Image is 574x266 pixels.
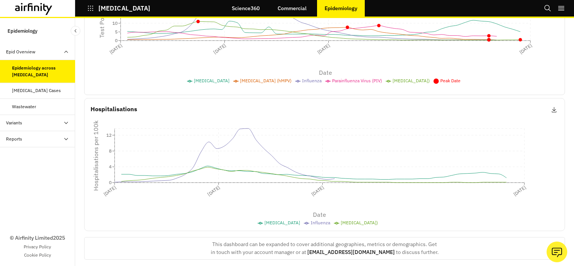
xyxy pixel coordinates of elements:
[341,220,378,225] span: [MEDICAL_DATA])
[10,234,65,242] p: © Airfinity Limited 2025
[332,78,382,83] span: Parainfluenza Virus (PIV)
[194,78,230,83] span: [MEDICAL_DATA]
[518,42,533,55] tspan: [DATE]
[325,5,357,11] p: Epidemiology
[109,164,112,169] tspan: 4
[24,243,51,250] a: Privacy Policy
[440,78,461,83] span: Peak Date
[109,42,123,55] tspan: [DATE]
[109,180,112,185] tspan: 0
[87,2,150,15] button: [MEDICAL_DATA]
[92,120,100,191] tspan: Hospitalisations per 100k
[311,220,330,225] span: Influenza
[6,136,22,142] div: Reports
[264,220,300,225] span: [MEDICAL_DATA]
[115,38,118,43] tspan: 0
[106,132,112,138] tspan: 12
[109,148,112,154] tspan: 8
[115,29,118,35] tspan: 5
[512,184,527,197] tspan: [DATE]
[12,65,69,78] div: Epidemiology across [MEDICAL_DATA]
[24,252,51,258] a: Cookie Policy
[103,184,117,197] tspan: [DATE]
[148,240,501,256] p: This dashboard can be expanded to cover additional geographies, metrics or demographics. Get in t...
[6,48,35,55] div: Epid Overview
[310,184,325,197] tspan: [DATE]
[307,249,395,255] a: [EMAIL_ADDRESS][DOMAIN_NAME]
[112,20,118,26] tspan: 10
[206,184,221,197] tspan: [DATE]
[319,69,332,76] tspan: Date
[302,78,322,83] span: Influenza
[12,87,61,94] div: [MEDICAL_DATA] Cases
[393,78,430,83] span: [MEDICAL_DATA])
[547,242,567,262] button: Ask our analysts
[98,5,150,12] p: [MEDICAL_DATA]
[12,103,36,110] div: Wastewater
[240,78,292,83] span: [MEDICAL_DATA] (hMPV)
[8,24,38,38] p: Epidemiology
[212,42,227,55] tspan: [DATE]
[544,2,551,15] button: Search
[316,42,331,55] tspan: [DATE]
[91,104,137,114] p: Hospitalisations
[313,211,326,218] tspan: Date
[6,119,22,126] div: Variants
[71,26,80,36] button: Close Sidebar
